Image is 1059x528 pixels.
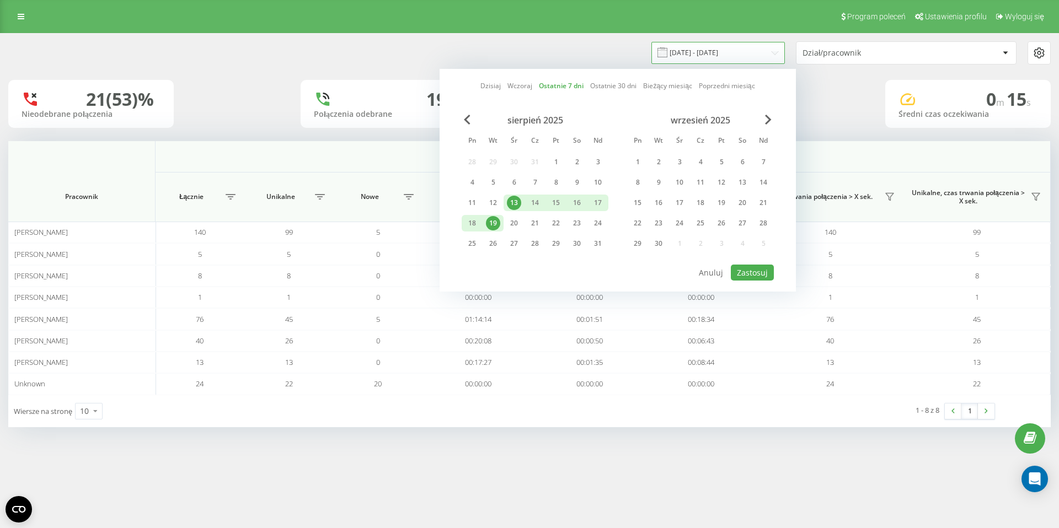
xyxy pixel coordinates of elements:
[648,174,669,191] div: wt 9 wrz 2025
[651,236,666,251] div: 30
[753,215,774,231] div: ndz 28 wrz 2025
[587,195,608,211] div: ndz 17 sie 2025
[756,216,771,230] div: 28
[651,175,666,190] div: 9
[627,195,648,211] div: pon 15 wrz 2025
[422,287,534,308] td: 00:00:00
[587,215,608,231] div: ndz 24 sie 2025
[699,80,755,91] a: Poprzedni miesiąc
[753,195,774,211] div: ndz 21 wrz 2025
[669,195,690,211] div: śr 17 wrz 2025
[714,175,729,190] div: 12
[732,154,753,170] div: sob 6 wrz 2025
[591,196,605,210] div: 17
[590,133,606,150] abbr: niedziela
[973,357,981,367] span: 13
[627,115,774,126] div: wrzesień 2025
[548,133,564,150] abbr: piątek
[693,216,708,230] div: 25
[627,215,648,231] div: pon 22 wrz 2025
[465,196,479,210] div: 11
[630,216,645,230] div: 22
[422,243,534,265] td: 00:01:00
[376,336,380,346] span: 0
[925,12,987,21] span: Ustawienia profilu
[731,265,774,281] button: Zastosuj
[690,195,711,211] div: czw 18 wrz 2025
[986,87,1007,111] span: 0
[693,265,729,281] button: Anuluj
[629,133,646,150] abbr: poniedziałek
[422,222,534,243] td: 01:41:24
[534,308,645,330] td: 00:01:51
[587,154,608,170] div: ndz 3 sie 2025
[534,287,645,308] td: 00:00:00
[22,110,161,119] div: Nieodebrane połączenia
[285,314,293,324] span: 45
[645,330,757,352] td: 00:06:43
[847,12,906,21] span: Program poleceń
[504,215,525,231] div: śr 20 sie 2025
[20,192,142,201] span: Pracownik
[528,175,542,190] div: 7
[669,154,690,170] div: śr 3 wrz 2025
[422,352,534,373] td: 00:17:27
[549,155,563,169] div: 1
[14,271,68,281] span: [PERSON_NAME]
[534,330,645,352] td: 00:00:50
[485,133,501,150] abbr: wtorek
[504,195,525,211] div: śr 13 sie 2025
[753,154,774,170] div: ndz 7 wrz 2025
[973,227,981,237] span: 99
[627,174,648,191] div: pon 8 wrz 2025
[975,292,979,302] span: 1
[570,236,584,251] div: 30
[14,314,68,324] span: [PERSON_NAME]
[545,215,566,231] div: pt 22 sie 2025
[672,196,687,210] div: 17
[753,174,774,191] div: ndz 14 wrz 2025
[765,115,772,125] span: Next Month
[566,215,587,231] div: sob 23 sie 2025
[648,154,669,170] div: wt 2 wrz 2025
[376,314,380,324] span: 5
[996,96,1007,109] span: m
[504,174,525,191] div: śr 6 sie 2025
[630,196,645,210] div: 15
[422,330,534,352] td: 00:20:08
[672,216,687,230] div: 24
[86,89,154,110] div: 21 (53)%
[194,227,206,237] span: 140
[549,196,563,210] div: 15
[645,352,757,373] td: 00:08:44
[339,192,401,201] span: Nowe
[803,49,934,58] div: Dział/pracownik
[285,357,293,367] span: 13
[669,174,690,191] div: śr 10 wrz 2025
[643,80,692,91] a: Bieżący miesiąc
[287,292,291,302] span: 1
[711,215,732,231] div: pt 26 wrz 2025
[14,336,68,346] span: [PERSON_NAME]
[376,292,380,302] span: 0
[570,196,584,210] div: 16
[714,216,729,230] div: 26
[961,403,978,419] a: 1
[566,174,587,191] div: sob 9 sie 2025
[539,80,584,91] a: Ostatnie 7 dni
[80,406,89,417] div: 10
[196,314,204,324] span: 76
[732,195,753,211] div: sob 20 wrz 2025
[591,175,605,190] div: 10
[528,196,542,210] div: 14
[422,265,534,287] td: 00:12:02
[196,379,204,389] span: 24
[462,215,483,231] div: pon 18 sie 2025
[14,406,72,416] span: Wiersze na stronę
[507,80,532,91] a: Wczoraj
[828,292,832,302] span: 1
[14,292,68,302] span: [PERSON_NAME]
[713,133,730,150] abbr: piątek
[507,216,521,230] div: 20
[483,195,504,211] div: wt 12 sie 2025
